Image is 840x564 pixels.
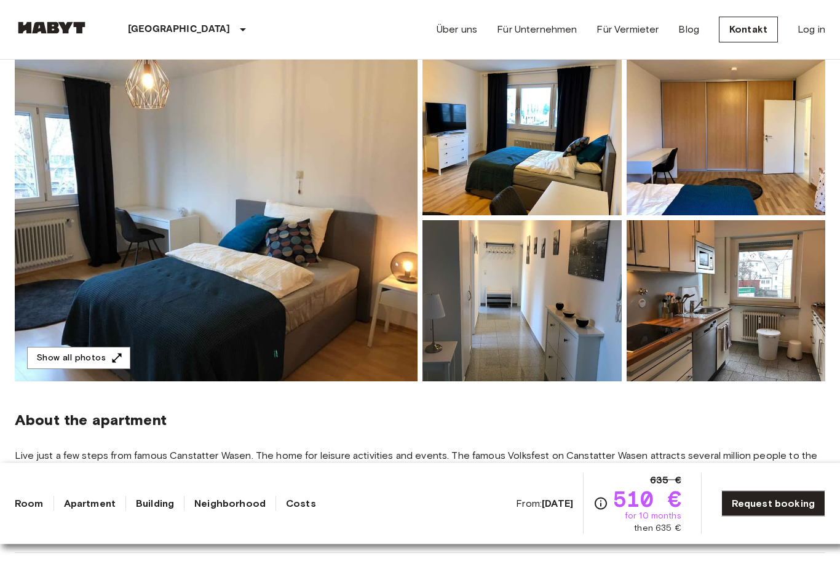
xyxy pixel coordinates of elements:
img: Picture of unit DE-09-018-004-03HF [627,221,826,382]
a: Room [15,496,44,511]
span: Live just a few steps from famous Canstatter Wasen. The home for leisure activities and events. T... [15,450,825,477]
span: then 635 € [634,522,681,534]
span: From: [516,497,573,510]
a: Apartment [64,496,116,511]
a: Costs [286,496,316,511]
img: Picture of unit DE-09-018-004-03HF [422,221,622,382]
button: Show all photos [27,348,130,370]
b: [DATE] [542,498,573,509]
p: [GEOGRAPHIC_DATA] [128,22,231,37]
a: Über uns [437,22,477,37]
a: Für Unternehmen [497,22,577,37]
a: Kontakt [719,17,778,42]
span: 635 € [650,473,681,488]
img: Picture of unit DE-09-018-004-03HF [627,55,826,216]
img: Habyt [15,22,89,34]
svg: Check cost overview for full price breakdown. Please note that discounts apply to new joiners onl... [593,496,608,511]
a: Neighborhood [194,496,266,511]
a: Log in [798,22,825,37]
span: 510 € [613,488,681,510]
a: Für Vermieter [596,22,659,37]
span: for 10 months [625,510,681,522]
img: Picture of unit DE-09-018-004-03HF [422,55,622,216]
a: Building [136,496,174,511]
a: Blog [678,22,699,37]
span: About the apartment [15,411,167,430]
a: Request booking [721,491,825,517]
img: Marketing picture of unit DE-09-018-004-03HF [15,55,418,382]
